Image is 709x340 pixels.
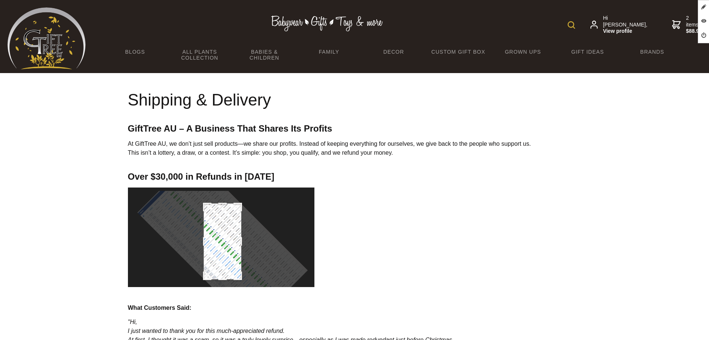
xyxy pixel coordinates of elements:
[672,15,702,35] a: 2 items$88.97
[603,15,648,35] span: Hi [PERSON_NAME],
[686,28,702,35] strong: $88.97
[686,15,702,35] span: 2 items
[128,91,581,109] h1: Shipping & Delivery
[555,44,620,60] a: Gift Ideas
[167,44,232,66] a: All Plants Collection
[128,305,192,311] strong: What Customers Said:
[568,21,575,29] img: product search
[361,44,426,60] a: Decor
[490,44,555,60] a: Grown Ups
[603,28,648,35] strong: View profile
[103,44,167,60] a: BLOGS
[128,123,332,133] strong: GiftTree AU – A Business That Shares Its Profits
[232,44,297,66] a: Babies & Children
[297,44,361,60] a: Family
[426,44,490,60] a: Custom Gift Box
[128,328,285,334] em: I just wanted to thank you for this much-appreciated refund.
[620,44,684,60] a: Brands
[128,171,274,182] strong: Over $30,000 in Refunds in [DATE]
[7,7,86,69] img: Babyware - Gifts - Toys and more...
[271,16,383,31] img: Babywear - Gifts - Toys & more
[590,15,648,35] a: Hi [PERSON_NAME],View profile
